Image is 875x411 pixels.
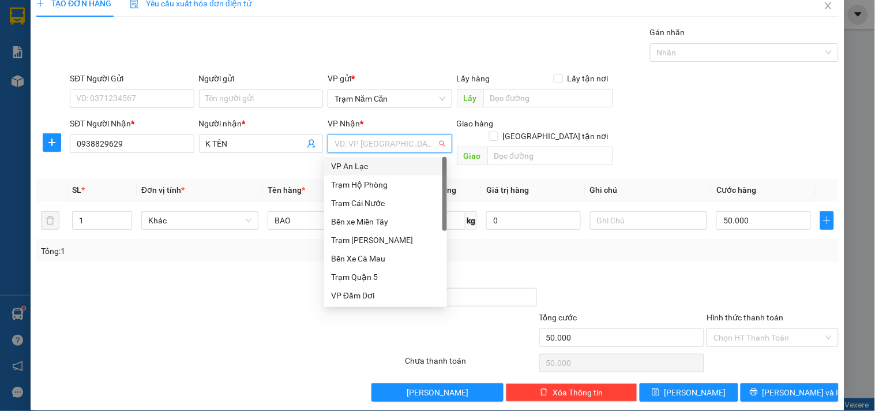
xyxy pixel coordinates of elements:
span: Lấy tận nơi [563,72,613,85]
div: Trạm Hộ Phòng [324,175,447,194]
span: [PERSON_NAME] và In [763,386,843,399]
button: delete [41,211,59,230]
span: Lấy hàng [457,74,490,83]
div: Chưa thanh toán [404,354,538,375]
span: Giá trị hàng [486,185,529,195]
span: [GEOGRAPHIC_DATA] tận nơi [498,130,613,143]
img: logo.jpg [14,14,72,72]
span: kg [465,211,477,230]
div: Bến xe Miền Tây [324,212,447,231]
button: deleteXóa Thông tin [506,383,637,402]
th: Ghi chú [585,179,712,201]
b: GỬI : Trạm Năm Căn [14,84,160,103]
div: Trạm Cái Nước [324,194,447,212]
div: Trạm Quận 5 [331,271,440,283]
span: Giao hàng [457,119,494,128]
span: [PERSON_NAME] [407,386,468,399]
input: 0 [486,211,581,230]
div: Bến Xe Cà Mau [331,252,440,265]
div: SĐT Người Gửi [70,72,194,85]
div: VP An Lạc [324,157,447,175]
div: SĐT Người Nhận [70,117,194,130]
span: plus [43,138,61,147]
span: Khác [148,212,251,229]
span: save [652,388,660,397]
span: Giao [457,147,487,165]
div: Người nhận [199,117,323,130]
button: [PERSON_NAME] [371,383,503,402]
div: Trạm Hộ Phòng [331,178,440,191]
div: Người gửi [199,72,323,85]
div: Trạm Tắc Vân [324,231,447,249]
input: Ghi Chú [590,211,707,230]
span: Cước hàng [716,185,756,195]
label: Gán nhãn [650,28,685,37]
span: Trạm Năm Căn [335,90,445,107]
span: [PERSON_NAME] [664,386,726,399]
span: Lấy [457,89,483,107]
div: Trạm [PERSON_NAME] [331,234,440,246]
span: SL [72,185,81,195]
div: VP Đầm Dơi [331,289,440,302]
div: VP Đầm Dơi [324,286,447,305]
span: VP Nhận [328,119,360,128]
label: Hình thức thanh toán [707,313,783,322]
button: printer[PERSON_NAME] và In [741,383,839,402]
span: Xóa Thông tin [553,386,603,399]
input: VD: Bàn, Ghế [268,211,385,230]
div: Bến Xe Cà Mau [324,249,447,268]
span: Đơn vị tính [141,185,185,195]
input: Dọc đường [483,89,613,107]
div: Tổng: 1 [41,245,339,257]
div: VP An Lạc [331,160,440,173]
li: 26 Phó Cơ Điều, Phường 12 [108,28,482,43]
li: Hotline: 02839552959 [108,43,482,57]
button: save[PERSON_NAME] [640,383,738,402]
div: Trạm Quận 5 [324,268,447,286]
button: plus [43,133,61,152]
div: Trạm Cái Nước [331,197,440,210]
div: VP gửi [328,72,452,85]
span: delete [540,388,548,397]
span: plus [821,216,833,225]
div: Bến xe Miền Tây [331,215,440,228]
span: Tên hàng [268,185,305,195]
span: printer [750,388,758,397]
span: Tổng cước [539,313,577,322]
span: user-add [307,139,316,148]
input: Dọc đường [487,147,613,165]
span: close [824,1,833,10]
button: plus [820,211,834,230]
